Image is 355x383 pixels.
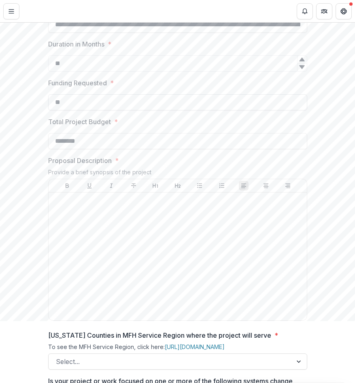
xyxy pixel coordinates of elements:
p: [US_STATE] Counties in MFH Service Region where the project will serve [48,330,271,340]
button: Bullet List [195,181,204,190]
button: Align Right [283,181,293,190]
button: Strike [129,181,138,190]
p: Proposal Description [48,156,112,165]
button: Heading 1 [151,181,160,190]
button: Toggle Menu [3,3,19,19]
button: Partners [316,3,332,19]
button: Bold [62,181,72,190]
div: To see the MFH Service Region, click here: [48,343,307,353]
p: Funding Requested [48,78,107,88]
button: Align Left [239,181,249,190]
p: Total Project Budget [48,117,111,127]
p: Duration in Months [48,39,104,49]
button: Notifications [297,3,313,19]
button: Align Center [261,181,271,190]
button: Ordered List [217,181,227,190]
button: Heading 2 [173,181,183,190]
button: Get Help [336,3,352,19]
a: [URL][DOMAIN_NAME] [165,343,225,350]
div: Provide a brief synopsis of the project [48,169,307,179]
button: Italicize [106,181,116,190]
button: Underline [85,181,94,190]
